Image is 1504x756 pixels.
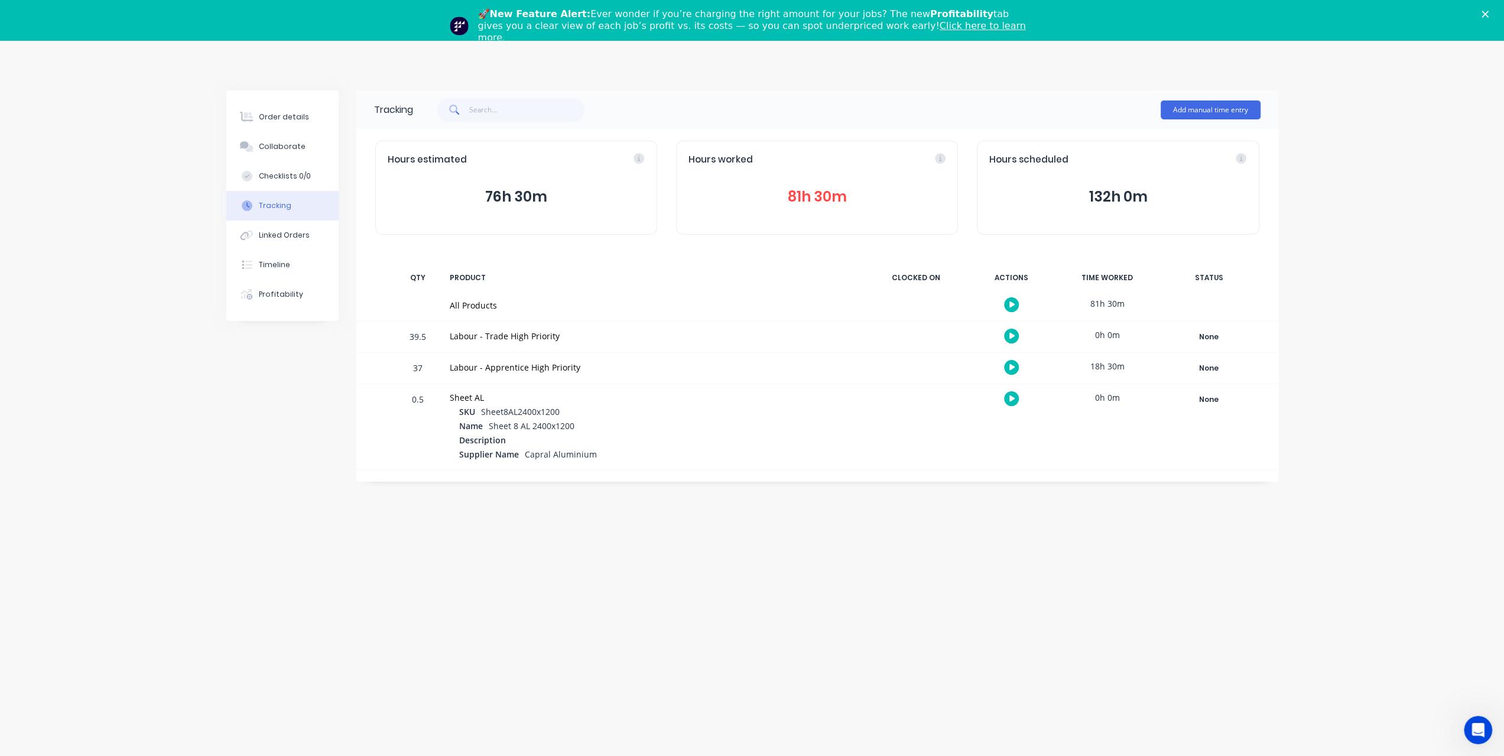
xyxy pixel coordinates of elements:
[688,153,753,167] span: Hours worked
[259,200,291,211] div: Tracking
[489,420,574,431] span: Sheet 8 AL 2400x1200
[259,171,311,181] div: Checklists 0/0
[459,420,483,432] span: Name
[450,299,857,312] div: All Products
[1464,716,1492,744] iframe: Intercom live chat
[400,265,436,290] div: QTY
[989,186,1246,208] button: 132h 0m
[226,132,339,161] button: Collaborate
[1167,392,1252,407] div: None
[226,191,339,220] button: Tracking
[259,259,290,270] div: Timeline
[450,391,857,404] div: Sheet AL
[259,230,310,241] div: Linked Orders
[459,434,506,446] span: Description
[481,406,560,417] span: Sheet8AL2400x1200
[1063,353,1152,379] div: 18h 30m
[469,98,584,122] input: Search...
[490,8,591,20] b: New Feature Alert:
[1161,100,1261,119] button: Add manual time entry
[1063,322,1152,348] div: 0h 0m
[443,265,865,290] div: PRODUCT
[374,103,413,117] div: Tracking
[478,20,1026,43] a: Click here to learn more.
[1063,290,1152,317] div: 81h 30m
[226,161,339,191] button: Checklists 0/0
[259,141,306,152] div: Collaborate
[1167,329,1252,345] div: None
[1166,360,1252,377] button: None
[989,153,1068,167] span: Hours scheduled
[1063,384,1152,411] div: 0h 0m
[1167,361,1252,376] div: None
[1482,11,1493,18] div: Close
[478,8,1036,44] div: 🚀 Ever wonder if you’re charging the right amount for your jobs? The new tab gives you a clear vi...
[388,186,645,208] button: 76h 30m
[388,153,467,167] span: Hours estimated
[226,102,339,132] button: Order details
[450,361,857,374] div: Labour - Apprentice High Priority
[400,323,436,352] div: 39.5
[259,112,309,122] div: Order details
[1063,265,1152,290] div: TIME WORKED
[1159,265,1259,290] div: STATUS
[226,250,339,280] button: Timeline
[459,405,475,418] span: SKU
[400,386,436,469] div: 0.5
[1166,391,1252,408] button: None
[459,448,519,460] span: Supplier Name
[688,186,946,208] button: 81h 30m
[1166,329,1252,345] button: None
[400,355,436,384] div: 37
[525,449,597,460] span: Capral Aluminium
[967,265,1056,290] div: ACTIONS
[930,8,993,20] b: Profitability
[450,17,469,35] img: Profile image for Team
[226,220,339,250] button: Linked Orders
[259,289,303,300] div: Profitability
[226,280,339,309] button: Profitability
[450,330,857,342] div: Labour - Trade High Priority
[872,265,960,290] div: CLOCKED ON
